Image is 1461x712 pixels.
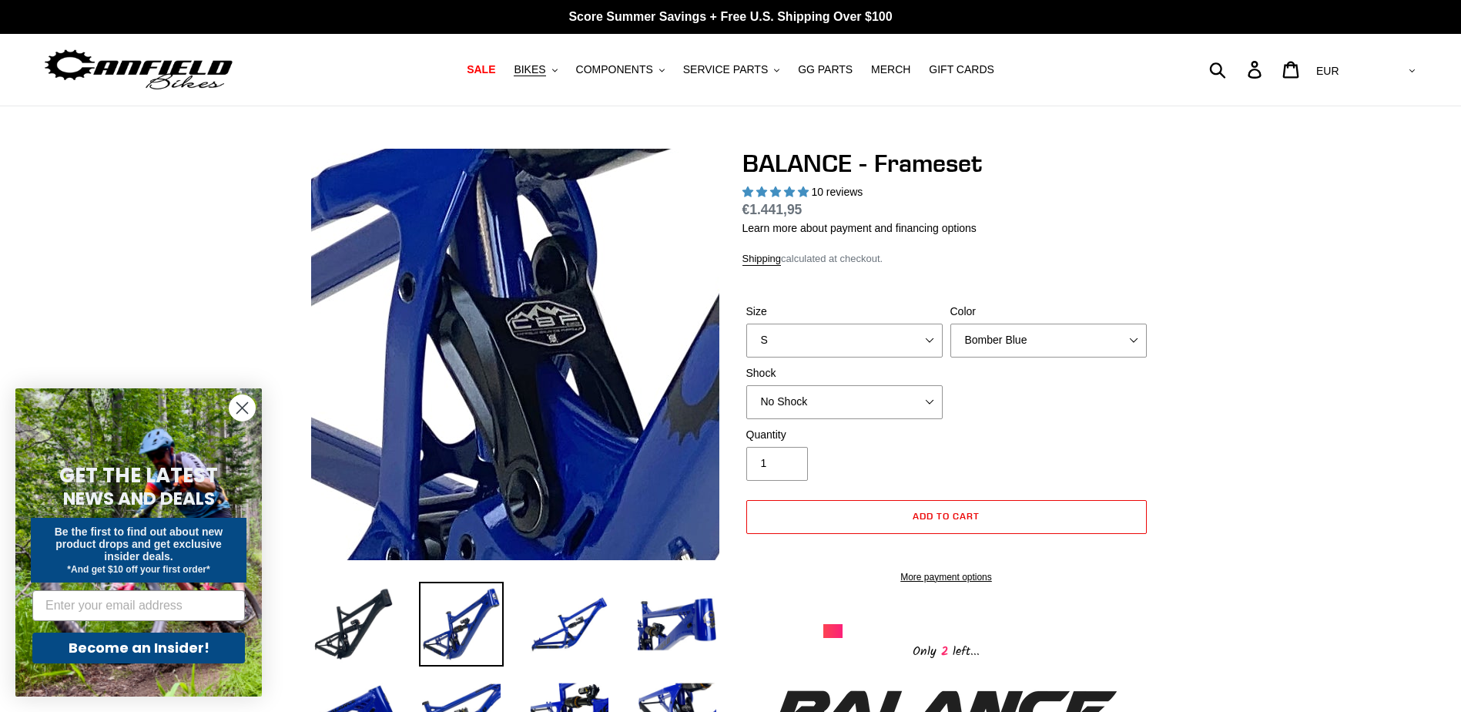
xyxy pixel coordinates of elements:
img: Load image into Gallery viewer, BALANCE - Frameset [635,582,719,667]
label: Size [746,304,943,320]
button: Close dialog [229,395,256,421]
span: GG PARTS [798,63,853,76]
span: SERVICE PARTS [683,63,768,76]
a: Shipping [742,253,782,266]
div: Only left... [823,638,1070,662]
label: Color [950,304,1147,320]
input: Search [1218,52,1257,86]
button: Add to cart [746,500,1147,534]
span: SALE [467,63,495,76]
img: Canfield Bikes [42,45,235,94]
img: Load image into Gallery viewer, BALANCE - Frameset [311,582,396,667]
button: COMPONENTS [568,59,672,80]
span: COMPONENTS [576,63,653,76]
a: GIFT CARDS [921,59,1002,80]
button: BIKES [506,59,565,80]
a: More payment options [746,570,1147,584]
span: Add to cart [913,510,980,522]
a: SALE [459,59,503,80]
div: calculated at checkout. [742,251,1151,267]
button: SERVICE PARTS [675,59,787,80]
span: Be the first to find out about new product drops and get exclusive insider deals. [55,526,223,563]
label: Quantity [746,427,943,443]
label: Shock [746,365,943,381]
span: €1.441,95 [742,202,803,217]
a: MERCH [863,59,918,80]
span: 2 [937,642,953,661]
a: GG PARTS [790,59,860,80]
img: Load image into Gallery viewer, BALANCE - Frameset [419,582,504,667]
span: 10 reviews [811,186,863,198]
img: Load image into Gallery viewer, BALANCE - Frameset [527,582,612,667]
input: Enter your email address [32,590,245,621]
span: GIFT CARDS [929,63,994,76]
span: GET THE LATEST [59,462,218,489]
span: NEWS AND DEALS [63,486,215,511]
span: BIKES [514,63,545,76]
a: Learn more about payment and financing options [742,222,977,234]
h1: BALANCE - Frameset [742,149,1151,178]
button: Become an Insider! [32,633,245,663]
span: *And get $10 off your first order* [67,564,209,575]
span: 5.00 stars [742,186,812,198]
span: MERCH [871,63,910,76]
